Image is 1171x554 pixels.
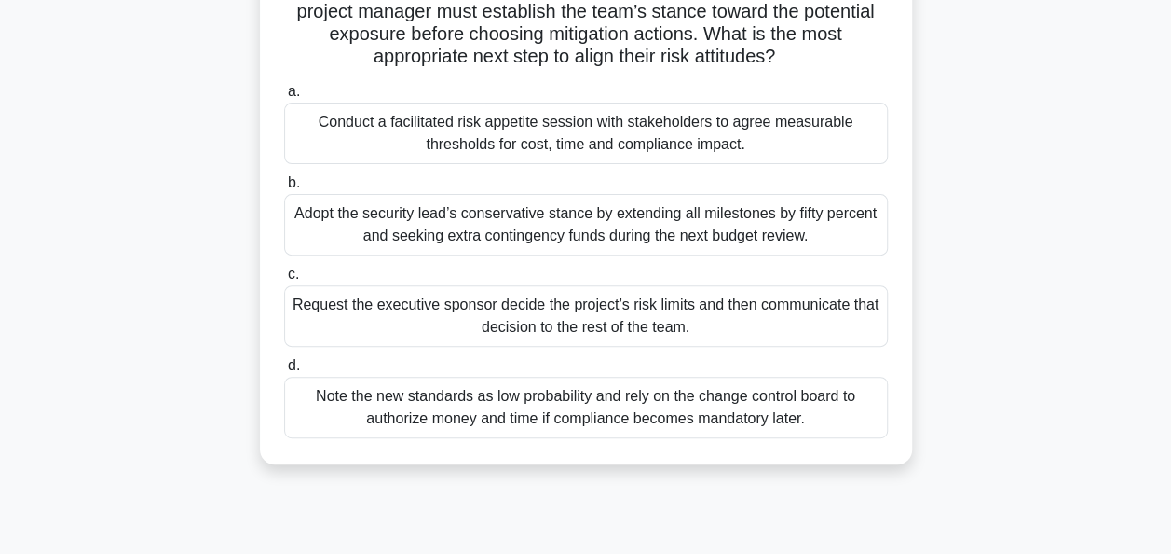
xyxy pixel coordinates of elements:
[284,377,888,438] div: Note the new standards as low probability and rely on the change control board to authorize money...
[288,83,300,99] span: a.
[284,103,888,164] div: Conduct a facilitated risk appetite session with stakeholders to agree measurable thresholds for ...
[284,194,888,256] div: Adopt the security lead’s conservative stance by extending all milestones by fifty percent and se...
[284,285,888,347] div: Request the executive sponsor decide the project’s risk limits and then communicate that decision...
[288,357,300,373] span: d.
[288,266,299,282] span: c.
[288,174,300,190] span: b.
